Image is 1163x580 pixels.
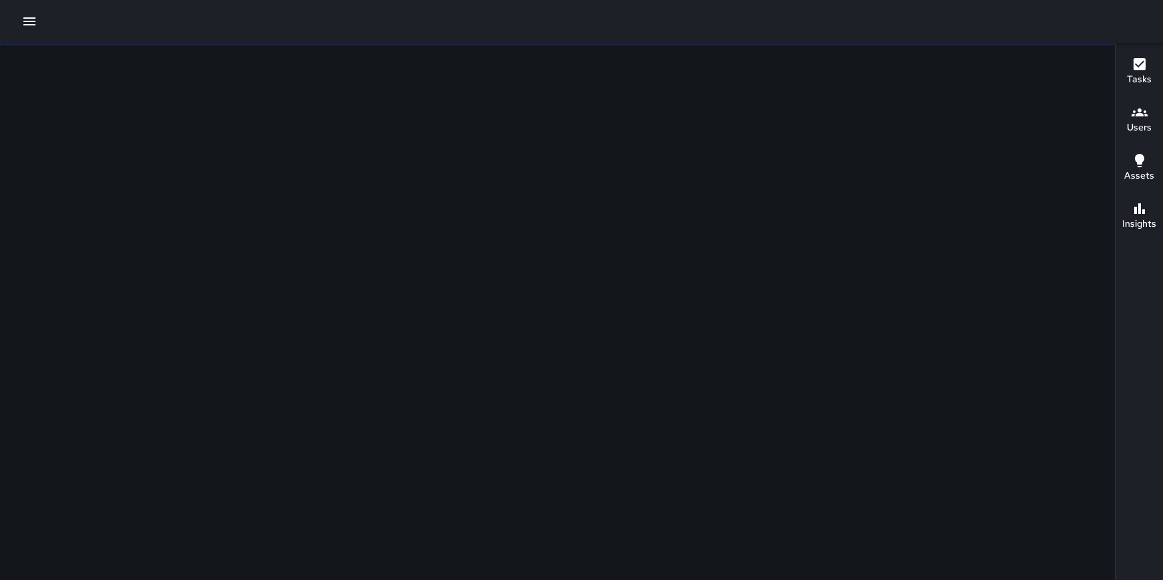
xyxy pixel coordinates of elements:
button: Insights [1115,193,1163,241]
h6: Users [1127,120,1152,135]
h6: Insights [1122,217,1156,231]
button: Tasks [1115,48,1163,96]
h6: Assets [1124,169,1154,183]
button: Users [1115,96,1163,144]
h6: Tasks [1127,72,1152,87]
button: Assets [1115,144,1163,193]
